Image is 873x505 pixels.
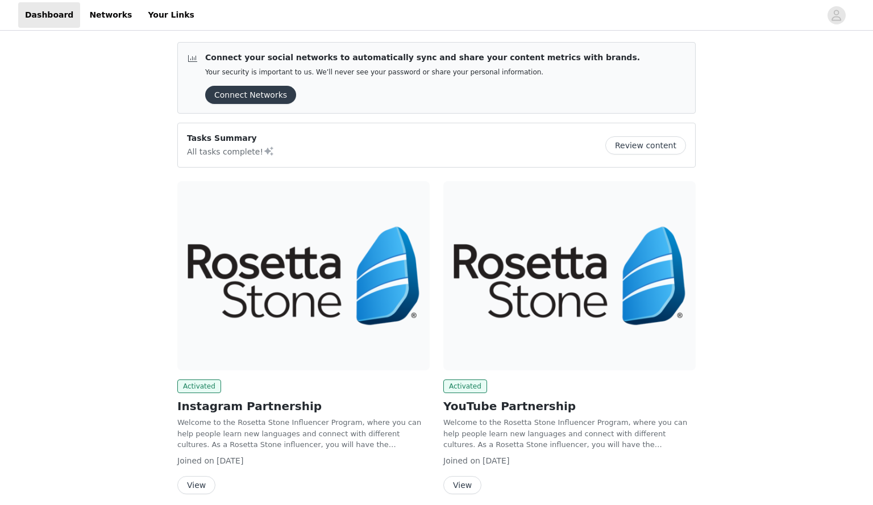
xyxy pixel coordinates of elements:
[177,181,430,370] img: Rosetta Stone (EMEA)
[205,68,640,77] p: Your security is important to us. We’ll never see your password or share your personal information.
[443,476,481,494] button: View
[177,379,221,393] span: Activated
[443,398,696,415] h2: YouTube Partnership
[205,86,296,104] button: Connect Networks
[205,52,640,64] p: Connect your social networks to automatically sync and share your content metrics with brands.
[177,476,215,494] button: View
[177,481,215,490] a: View
[82,2,139,28] a: Networks
[177,398,430,415] h2: Instagram Partnership
[187,144,275,158] p: All tasks complete!
[443,417,696,450] p: Welcome to the Rosetta Stone Influencer Program, where you can help people learn new languages an...
[177,456,214,465] span: Joined on
[831,6,842,24] div: avatar
[443,379,487,393] span: Activated
[217,456,243,465] span: [DATE]
[187,132,275,144] p: Tasks Summary
[177,417,430,450] p: Welcome to the Rosetta Stone Influencer Program, where you can help people learn new languages an...
[483,456,509,465] span: [DATE]
[605,136,686,155] button: Review content
[443,456,480,465] span: Joined on
[443,181,696,370] img: Rosetta Stone (EMEA)
[141,2,201,28] a: Your Links
[443,481,481,490] a: View
[18,2,80,28] a: Dashboard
